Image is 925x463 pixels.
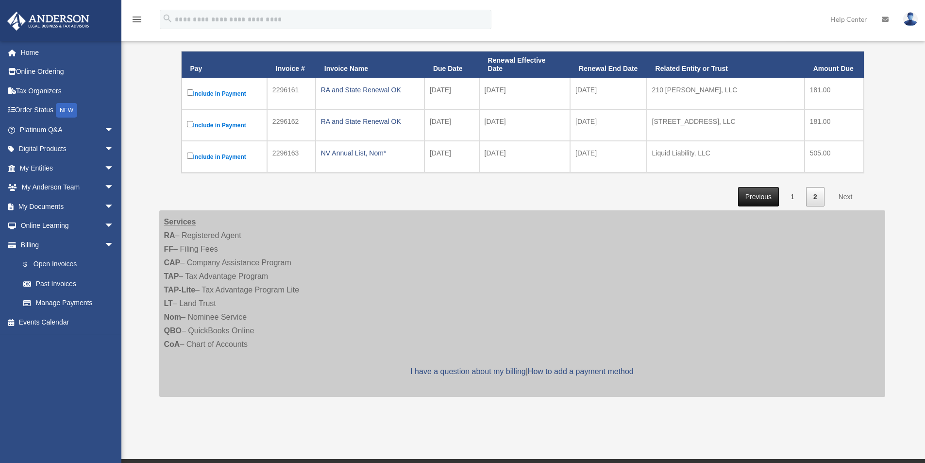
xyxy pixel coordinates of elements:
a: Order StatusNEW [7,101,129,120]
a: Events Calendar [7,312,129,332]
td: [DATE] [570,78,647,109]
th: Amount Due: activate to sort column ascending [805,51,864,78]
a: Billingarrow_drop_down [7,235,124,255]
a: How to add a payment method [528,367,634,376]
span: arrow_drop_down [104,120,124,140]
strong: TAP [164,272,179,280]
strong: Services [164,218,196,226]
i: search [162,13,173,24]
p: | [164,365,880,378]
td: [DATE] [570,109,647,141]
td: Liquid Liability, LLC [647,141,805,172]
a: Online Learningarrow_drop_down [7,216,129,236]
td: 505.00 [805,141,864,172]
td: 181.00 [805,109,864,141]
td: [DATE] [570,141,647,172]
th: Invoice Name: activate to sort column ascending [316,51,424,78]
span: $ [29,258,34,271]
span: arrow_drop_down [104,139,124,159]
input: Include in Payment [187,153,193,159]
th: Invoice #: activate to sort column ascending [267,51,316,78]
a: My Entitiesarrow_drop_down [7,158,129,178]
td: [DATE] [424,109,479,141]
td: 2296163 [267,141,316,172]
td: 181.00 [805,78,864,109]
strong: CoA [164,340,180,348]
a: Digital Productsarrow_drop_down [7,139,129,159]
th: Pay: activate to sort column descending [182,51,267,78]
td: [DATE] [479,78,570,109]
a: $Open Invoices [14,255,119,274]
div: NEW [56,103,77,118]
td: 2296162 [267,109,316,141]
a: I have a question about my billing [410,367,525,376]
strong: Nom [164,313,182,321]
span: arrow_drop_down [104,197,124,217]
td: [STREET_ADDRESS], LLC [647,109,805,141]
th: Related Entity or Trust: activate to sort column ascending [647,51,805,78]
td: [DATE] [424,141,479,172]
i: menu [131,14,143,25]
input: Include in Payment [187,89,193,96]
span: arrow_drop_down [104,235,124,255]
strong: CAP [164,258,181,267]
td: 2296161 [267,78,316,109]
strong: FF [164,245,174,253]
strong: RA [164,231,175,240]
a: Online Ordering [7,62,129,82]
a: 1 [783,187,802,207]
strong: TAP-Lite [164,286,196,294]
a: Tax Organizers [7,81,129,101]
th: Renewal End Date: activate to sort column ascending [570,51,647,78]
td: 210 [PERSON_NAME], LLC [647,78,805,109]
span: arrow_drop_down [104,178,124,198]
a: My Documentsarrow_drop_down [7,197,129,216]
a: menu [131,17,143,25]
td: [DATE] [479,141,570,172]
strong: LT [164,299,173,308]
a: My Anderson Teamarrow_drop_down [7,178,129,197]
a: Platinum Q&Aarrow_drop_down [7,120,129,139]
td: [DATE] [424,78,479,109]
div: RA and State Renewal OK [321,115,419,128]
th: Due Date: activate to sort column ascending [424,51,479,78]
div: NV Annual List, Nom* [321,146,419,160]
label: Include in Payment [187,87,262,100]
a: Previous [738,187,779,207]
div: – Registered Agent – Filing Fees – Company Assistance Program – Tax Advantage Program – Tax Advan... [159,210,885,397]
a: Past Invoices [14,274,124,293]
img: User Pic [903,12,918,26]
a: Manage Payments [14,293,124,313]
td: [DATE] [479,109,570,141]
img: Anderson Advisors Platinum Portal [4,12,92,31]
label: Include in Payment [187,119,262,131]
div: RA and State Renewal OK [321,83,419,97]
th: Renewal Effective Date: activate to sort column ascending [479,51,570,78]
span: arrow_drop_down [104,158,124,178]
a: 2 [806,187,824,207]
a: Next [831,187,860,207]
span: arrow_drop_down [104,216,124,236]
label: Include in Payment [187,151,262,163]
strong: QBO [164,326,182,335]
a: Home [7,43,129,62]
input: Include in Payment [187,121,193,127]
